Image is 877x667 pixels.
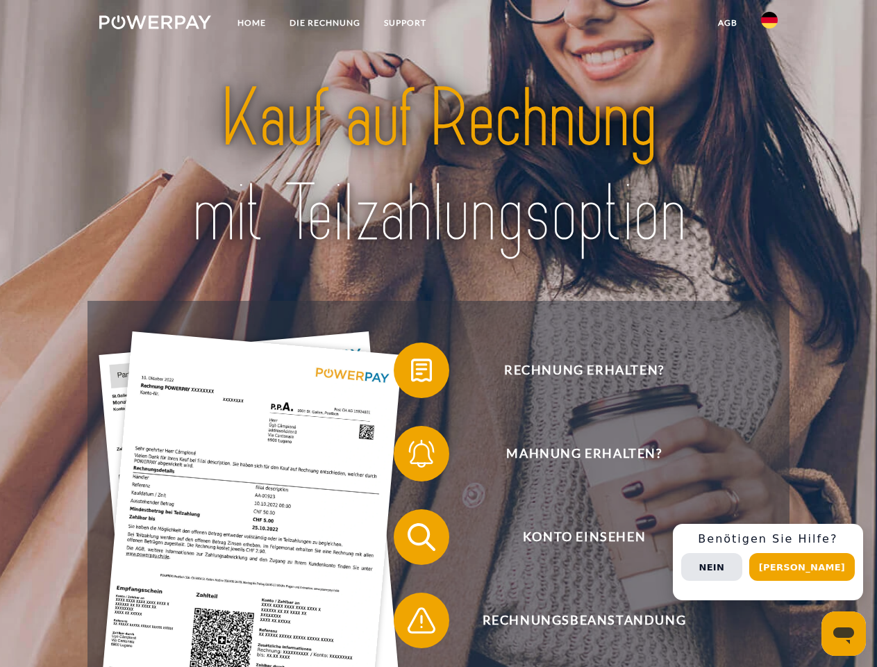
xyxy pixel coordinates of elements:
a: DIE RECHNUNG [278,10,372,35]
span: Rechnung erhalten? [414,343,754,398]
img: qb_search.svg [404,520,439,554]
img: title-powerpay_de.svg [133,67,744,266]
iframe: Schaltfläche zum Öffnen des Messaging-Fensters [821,611,866,656]
a: agb [706,10,749,35]
h3: Benötigen Sie Hilfe? [681,532,855,546]
a: SUPPORT [372,10,438,35]
img: qb_warning.svg [404,603,439,638]
button: Nein [681,553,742,581]
span: Rechnungsbeanstandung [414,593,754,648]
span: Konto einsehen [414,509,754,565]
button: [PERSON_NAME] [749,553,855,581]
img: logo-powerpay-white.svg [99,15,211,29]
button: Mahnung erhalten? [394,426,755,481]
button: Rechnungsbeanstandung [394,593,755,648]
img: qb_bell.svg [404,436,439,471]
a: Home [226,10,278,35]
img: de [761,12,778,28]
button: Rechnung erhalten? [394,343,755,398]
span: Mahnung erhalten? [414,426,754,481]
button: Konto einsehen [394,509,755,565]
div: Schnellhilfe [673,524,863,600]
img: qb_bill.svg [404,353,439,388]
